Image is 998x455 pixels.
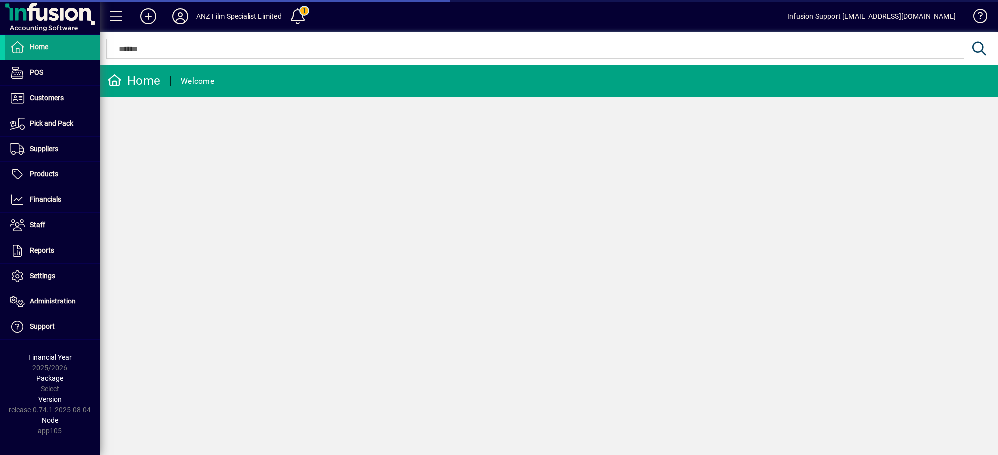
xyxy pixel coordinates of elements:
a: Financials [5,187,100,212]
span: POS [30,68,43,76]
a: POS [5,60,100,85]
span: Package [36,374,63,382]
a: Staff [5,213,100,238]
a: Customers [5,86,100,111]
a: Knowledge Base [966,2,986,34]
span: Settings [30,272,55,280]
span: Financials [30,195,61,203]
div: Home [107,73,160,89]
a: Settings [5,264,100,289]
span: Pick and Pack [30,119,73,127]
span: Customers [30,94,64,102]
span: Support [30,322,55,330]
button: Add [132,7,164,25]
a: Support [5,314,100,339]
a: Reports [5,238,100,263]
span: Version [38,395,62,403]
div: ANZ Film Specialist Limited [196,8,282,24]
span: Node [42,416,58,424]
span: Products [30,170,58,178]
button: Profile [164,7,196,25]
span: Financial Year [28,353,72,361]
div: Infusion Support [EMAIL_ADDRESS][DOMAIN_NAME] [787,8,956,24]
span: Staff [30,221,45,229]
a: Products [5,162,100,187]
span: Administration [30,297,76,305]
a: Administration [5,289,100,314]
span: Home [30,43,48,51]
a: Suppliers [5,137,100,161]
span: Suppliers [30,145,58,152]
div: Welcome [181,73,214,89]
span: Reports [30,246,54,254]
a: Pick and Pack [5,111,100,136]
